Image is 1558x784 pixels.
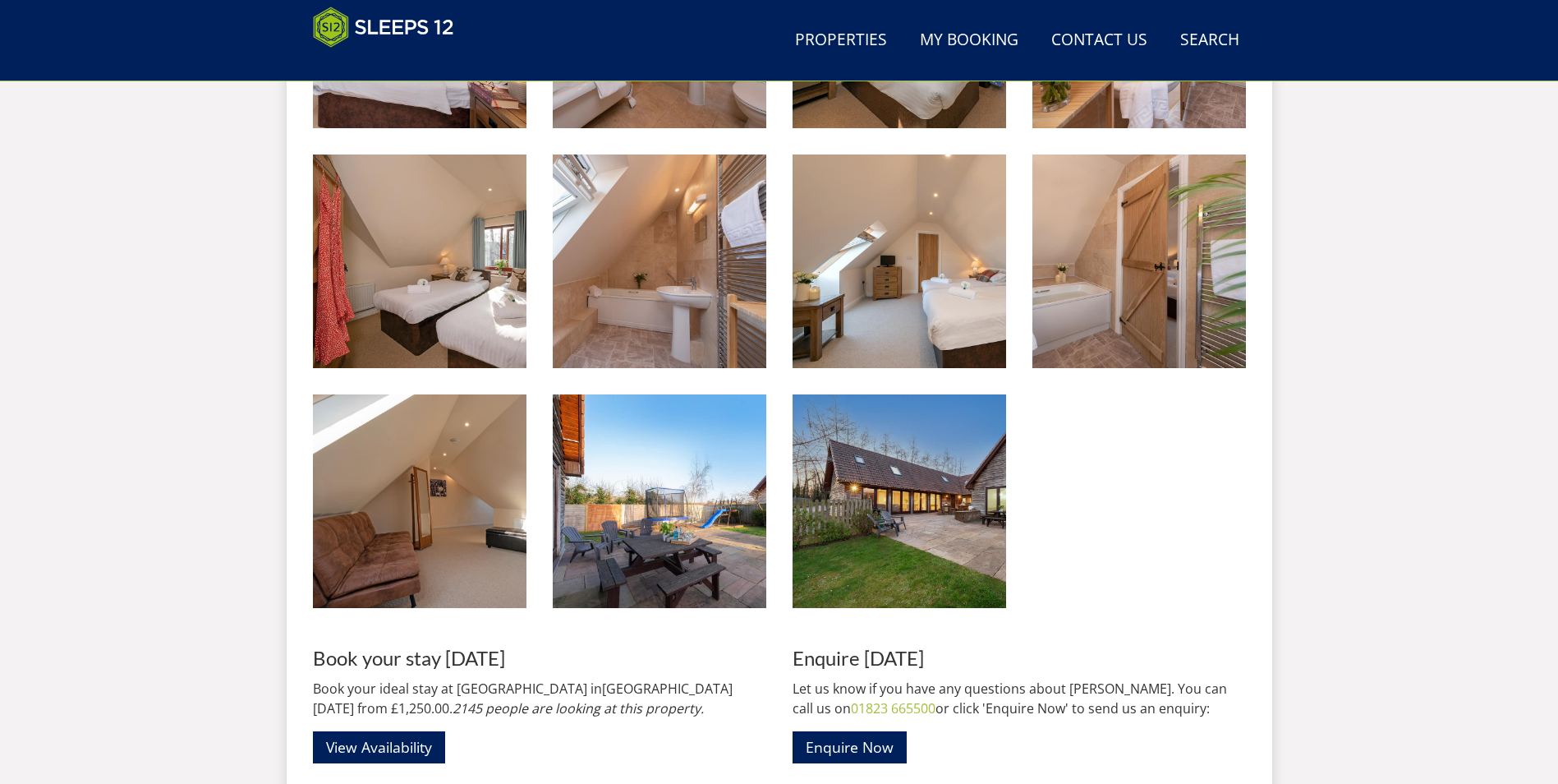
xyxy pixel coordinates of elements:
a: Contact Us [1045,22,1154,59]
a: My Booking [913,22,1025,59]
img: Thorncombe - The ensuite bathroom for Bedroom 4 [553,154,766,368]
a: [GEOGRAPHIC_DATA] [602,680,733,698]
a: Properties [788,22,894,59]
p: Book your ideal stay at [GEOGRAPHIC_DATA] in [DATE] from £1,250.00. [313,679,766,718]
a: Search [1174,22,1246,59]
img: Thorncombe - The ensuite bathroom for Bedroom 5 [1032,154,1246,368]
a: 01823 665500 [851,699,935,717]
a: Enquire Now [793,731,907,763]
p: Let us know if you have any questions about [PERSON_NAME]. You can call us on or click 'Enquire N... [793,679,1246,718]
img: Thorncombe - The mezzanine area has an optional extra sofa bed for 1 (extra charge) [313,394,526,608]
i: 2145 people are looking at this property. [453,699,704,717]
img: Thorncombe - In the garden there's a play area for the children [553,394,766,608]
img: Thorncombe - Somerset holiday lodge with a private pool, sleeps 12+1 [793,394,1006,608]
img: Sleeps 12 [313,7,454,48]
iframe: Customer reviews powered by Trustpilot [305,58,477,71]
h3: Enquire [DATE] [793,648,1246,669]
img: Thorncombe - Bedroom 4 has an ensuite bathroom [313,154,526,368]
a: View Availability [313,731,445,763]
h3: Book your stay [DATE] [313,648,766,669]
img: Thorncombe - Bedroom 5 is on the first floor and has an ensuite bathroom [793,154,1006,368]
